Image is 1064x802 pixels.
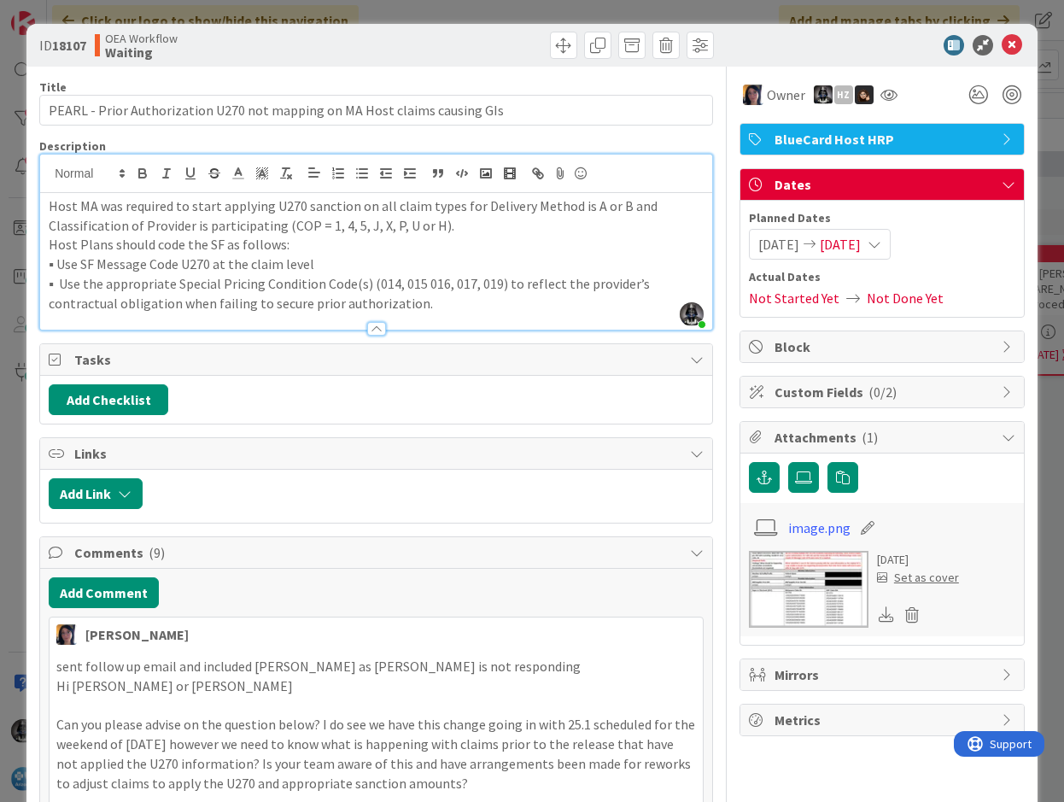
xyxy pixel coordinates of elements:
span: Metrics [775,710,993,730]
p: Can you please advise on the question below? I do see we have this change going in with 25.1 sche... [56,715,696,793]
span: Owner [767,85,805,105]
div: Set as cover [877,569,959,587]
span: Tasks [74,349,681,370]
span: Links [74,443,681,464]
span: ID [39,35,86,56]
a: image.png [788,518,851,538]
label: Title [39,79,67,95]
img: KG [814,85,833,104]
div: [DATE] [877,551,959,569]
span: BlueCard Host HRP [775,129,993,149]
div: [PERSON_NAME] [85,624,189,645]
p: Hi [PERSON_NAME] or [PERSON_NAME] [56,676,696,696]
button: Add Comment [49,577,159,608]
span: Not Started Yet [749,288,839,308]
p: Host MA was required to start applying U270 sanction on all claim types for Delivery Method is A ... [49,196,704,235]
span: Not Done Yet [867,288,944,308]
span: ( 9 ) [149,544,165,561]
span: Mirrors [775,664,993,685]
b: 18107 [52,37,86,54]
span: Block [775,337,993,357]
img: TC [743,85,763,105]
span: Attachments [775,427,993,448]
input: type card name here... [39,95,713,126]
span: Description [39,138,106,154]
b: Waiting [105,45,178,59]
p: ▪ Use SF Message Code U270 at the claim level [49,255,704,274]
span: Support [36,3,78,23]
span: ( 1 ) [862,429,878,446]
span: Dates [775,174,993,195]
div: Download [877,604,896,626]
img: TC [56,624,77,645]
span: Actual Dates [749,268,1015,286]
span: [DATE] [820,234,861,255]
img: ddRgQ3yRm5LdI1ED0PslnJbT72KgN0Tb.jfif [680,302,704,326]
span: Custom Fields [775,382,993,402]
p: ▪ Use the appropriate Special Pricing Condition Code(s) (014, 015 016, 017, 019) to reflect the p... [49,274,704,313]
p: sent follow up email and included [PERSON_NAME] as [PERSON_NAME] is not responding [56,657,696,676]
span: OEA Workflow [105,32,178,45]
p: Host Plans should code the SF as follows: [49,235,704,255]
span: ( 0/2 ) [868,383,897,401]
span: Planned Dates [749,209,1015,227]
span: Comments [74,542,681,563]
div: HZ [834,85,853,104]
img: ZB [855,85,874,104]
span: [DATE] [758,234,799,255]
button: Add Link [49,478,143,509]
button: Add Checklist [49,384,168,415]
